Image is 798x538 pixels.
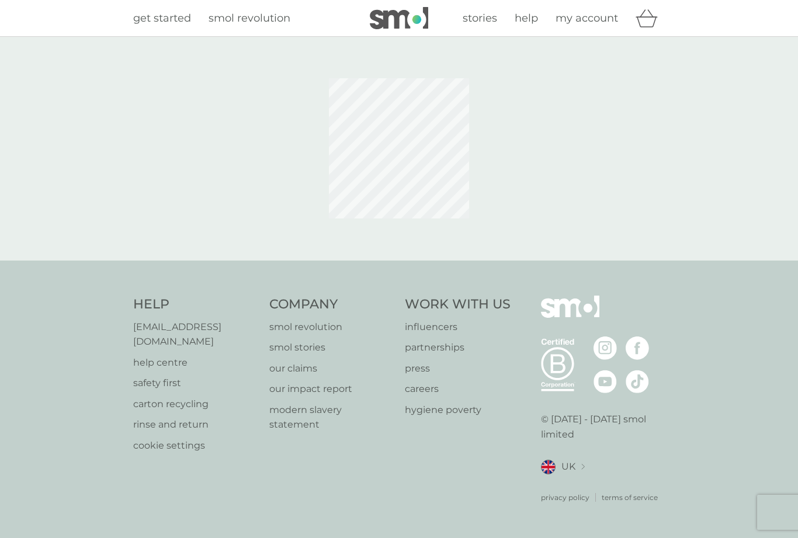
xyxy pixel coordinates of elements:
[133,10,191,27] a: get started
[541,296,599,335] img: smol
[541,460,556,474] img: UK flag
[405,296,511,314] h4: Work With Us
[463,10,497,27] a: stories
[269,320,394,335] a: smol revolution
[133,397,258,412] a: carton recycling
[463,12,497,25] span: stories
[556,12,618,25] span: my account
[515,10,538,27] a: help
[594,370,617,393] img: visit the smol Youtube page
[405,340,511,355] a: partnerships
[133,12,191,25] span: get started
[594,336,617,360] img: visit the smol Instagram page
[269,296,394,314] h4: Company
[209,12,290,25] span: smol revolution
[133,355,258,370] a: help centre
[556,10,618,27] a: my account
[581,464,585,470] img: select a new location
[405,320,511,335] a: influencers
[602,492,658,503] a: terms of service
[626,336,649,360] img: visit the smol Facebook page
[636,6,665,30] div: basket
[209,10,290,27] a: smol revolution
[561,459,575,474] span: UK
[269,381,394,397] a: our impact report
[133,296,258,314] h4: Help
[133,438,258,453] a: cookie settings
[269,340,394,355] a: smol stories
[515,12,538,25] span: help
[405,381,511,397] a: careers
[133,417,258,432] a: rinse and return
[541,492,589,503] a: privacy policy
[405,361,511,376] a: press
[405,402,511,418] a: hygiene poverty
[541,412,665,442] p: © [DATE] - [DATE] smol limited
[133,376,258,391] a: safety first
[269,402,394,432] a: modern slavery statement
[133,320,258,349] a: [EMAIL_ADDRESS][DOMAIN_NAME]
[626,370,649,393] img: visit the smol Tiktok page
[269,361,394,376] a: our claims
[370,7,428,29] img: smol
